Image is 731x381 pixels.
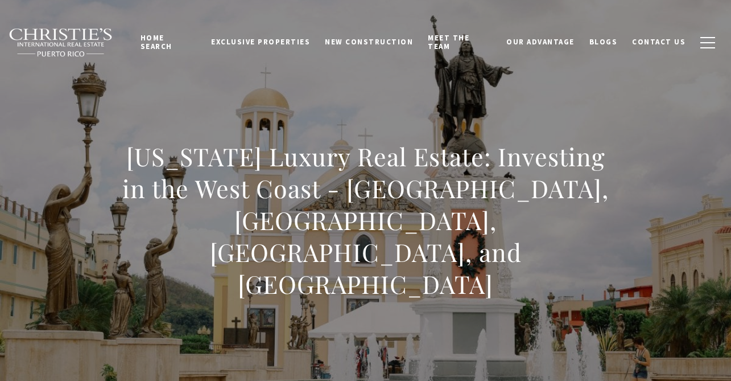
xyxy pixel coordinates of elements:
[204,31,317,53] a: Exclusive Properties
[632,37,685,47] span: Contact Us
[499,31,582,53] a: Our Advantage
[9,28,113,58] img: Christie's International Real Estate black text logo
[325,37,413,47] span: New Construction
[506,37,575,47] span: Our Advantage
[133,27,204,57] a: Home Search
[115,141,617,300] h1: [US_STATE] Luxury Real Estate: Investing in the West Coast - [GEOGRAPHIC_DATA], [GEOGRAPHIC_DATA]...
[420,27,499,57] a: Meet the Team
[317,31,420,53] a: New Construction
[589,37,618,47] span: Blogs
[211,37,310,47] span: Exclusive Properties
[582,31,625,53] a: Blogs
